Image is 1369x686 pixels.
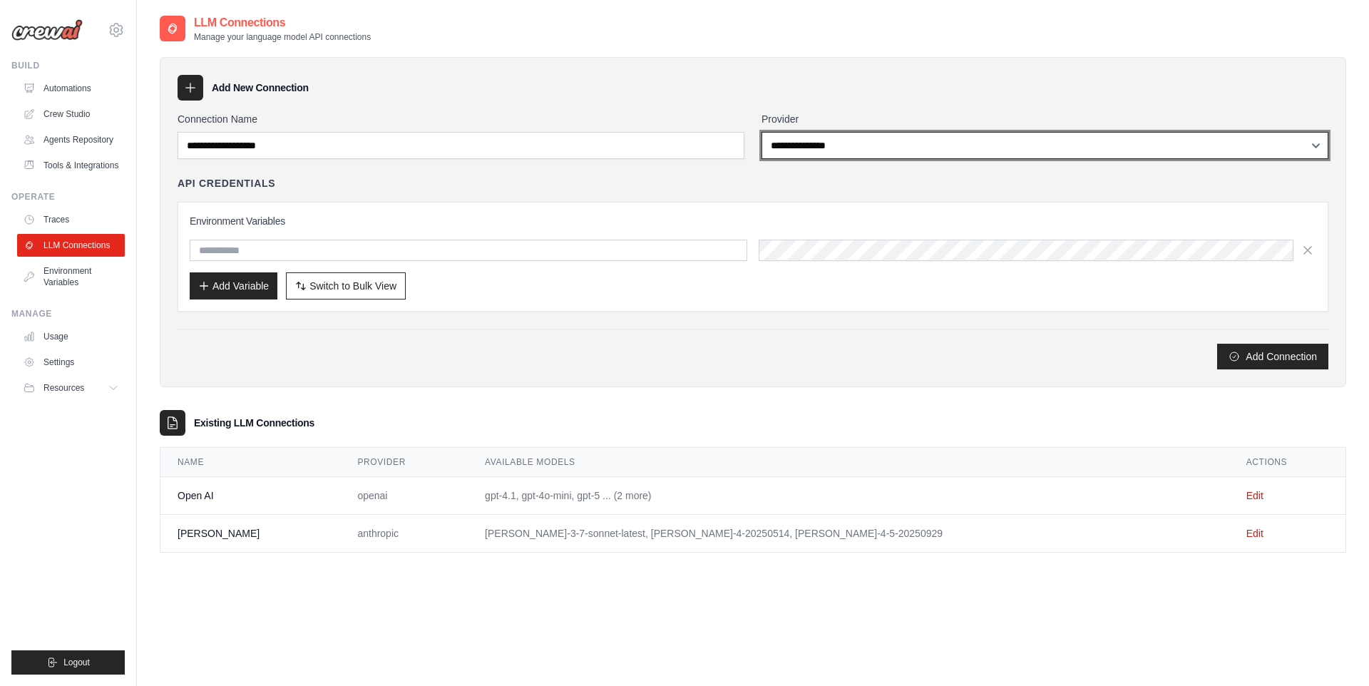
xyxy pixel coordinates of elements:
[190,272,277,300] button: Add Variable
[1246,528,1263,539] a: Edit
[11,191,125,203] div: Operate
[17,128,125,151] a: Agents Repository
[17,325,125,348] a: Usage
[17,234,125,257] a: LLM Connections
[160,477,340,515] td: Open AI
[17,260,125,294] a: Environment Variables
[309,279,396,293] span: Switch to Bulk View
[160,448,340,477] th: Name
[178,176,275,190] h4: API Credentials
[1246,490,1263,501] a: Edit
[17,208,125,231] a: Traces
[17,103,125,126] a: Crew Studio
[212,81,309,95] h3: Add New Connection
[1229,448,1345,477] th: Actions
[178,112,744,126] label: Connection Name
[194,31,371,43] p: Manage your language model API connections
[194,14,371,31] h2: LLM Connections
[11,650,125,675] button: Logout
[468,515,1229,553] td: [PERSON_NAME]-3-7-sonnet-latest, [PERSON_NAME]-4-20250514, [PERSON_NAME]-4-5-20250929
[11,19,83,41] img: Logo
[11,60,125,71] div: Build
[63,657,90,668] span: Logout
[17,377,125,399] button: Resources
[468,477,1229,515] td: gpt-4.1, gpt-4o-mini, gpt-5 ... (2 more)
[762,112,1328,126] label: Provider
[340,515,468,553] td: anthropic
[160,515,340,553] td: [PERSON_NAME]
[1217,344,1328,369] button: Add Connection
[340,448,468,477] th: Provider
[190,214,1316,228] h3: Environment Variables
[286,272,406,300] button: Switch to Bulk View
[17,351,125,374] a: Settings
[468,448,1229,477] th: Available Models
[17,154,125,177] a: Tools & Integrations
[194,416,314,430] h3: Existing LLM Connections
[11,308,125,319] div: Manage
[340,477,468,515] td: openai
[43,382,84,394] span: Resources
[17,77,125,100] a: Automations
